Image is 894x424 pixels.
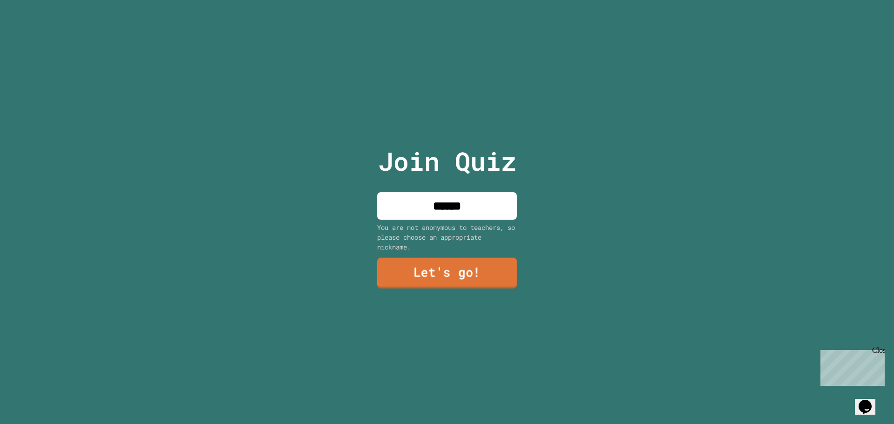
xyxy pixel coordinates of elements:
iframe: chat widget [855,387,885,415]
iframe: chat widget [817,346,885,386]
div: Chat with us now!Close [4,4,64,59]
a: Let's go! [377,258,517,289]
p: Join Quiz [378,142,516,181]
div: You are not anonymous to teachers, so please choose an appropriate nickname. [377,222,517,252]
